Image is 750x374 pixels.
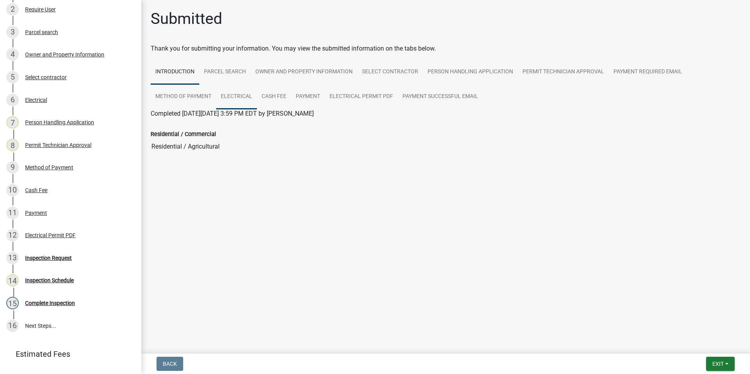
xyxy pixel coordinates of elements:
div: 4 [6,48,19,61]
a: Introduction [151,60,199,85]
div: Person Handling Application [25,120,94,125]
div: Owner and Property Information [25,52,104,57]
div: Method of Payment [25,165,73,170]
div: Inspection Schedule [25,278,74,283]
a: Person Handling Application [423,60,518,85]
div: 9 [6,161,19,174]
div: 7 [6,116,19,129]
h1: Submitted [151,9,222,28]
button: Back [157,357,183,371]
div: 13 [6,252,19,264]
div: 2 [6,3,19,16]
div: 11 [6,207,19,219]
div: Electrical Permit PDF [25,232,76,238]
span: Exit [712,361,724,367]
div: 5 [6,71,19,84]
a: Electrical Permit PDF [325,84,398,109]
span: Completed [DATE][DATE] 3:59 PM EDT by [PERSON_NAME] [151,110,314,117]
div: 12 [6,229,19,241]
a: Payment [291,84,325,109]
a: Payment Required Email [609,60,687,85]
a: Owner and Property Information [251,60,357,85]
a: Method of Payment [151,84,216,109]
div: Select contractor [25,74,67,80]
div: Thank you for submitting your information. You may view the submitted information on the tabs below. [151,44,741,53]
div: Complete Inspection [25,300,75,306]
div: 6 [6,94,19,106]
div: 15 [6,297,19,309]
div: Electrical [25,97,47,103]
button: Exit [706,357,735,371]
div: 10 [6,184,19,196]
div: Permit Technician Approval [25,142,91,148]
div: 16 [6,320,19,332]
div: 3 [6,26,19,38]
a: Select contractor [357,60,423,85]
a: Electrical [216,84,257,109]
a: Estimated Fees [6,346,129,362]
div: 14 [6,274,19,287]
a: Parcel search [199,60,251,85]
div: Require User [25,7,56,12]
div: Payment [25,210,47,216]
div: Inspection Request [25,255,72,261]
label: Residential / Commercial [151,132,216,137]
span: Back [163,361,177,367]
a: Cash Fee [257,84,291,109]
div: 8 [6,139,19,151]
div: Parcel search [25,29,58,35]
a: Payment Successful Email [398,84,483,109]
a: Permit Technician Approval [518,60,609,85]
div: Cash Fee [25,187,47,193]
